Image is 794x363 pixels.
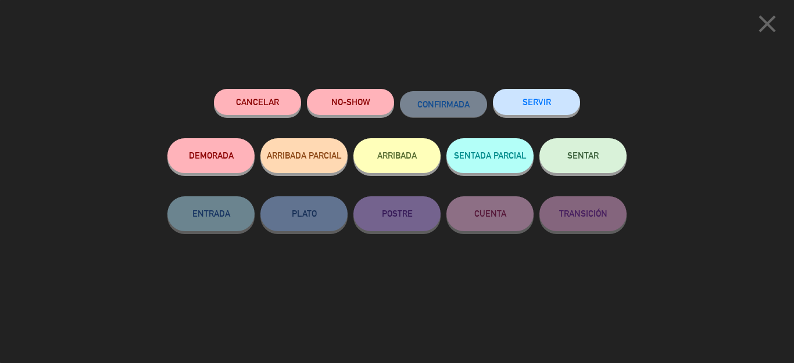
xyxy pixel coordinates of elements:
button: Cancelar [214,89,301,115]
span: SENTAR [567,150,599,160]
button: NO-SHOW [307,89,394,115]
button: DEMORADA [167,138,255,173]
span: ARRIBADA PARCIAL [267,150,342,160]
span: CONFIRMADA [417,99,470,109]
button: TRANSICIÓN [539,196,627,231]
button: CONFIRMADA [400,91,487,117]
button: SENTAR [539,138,627,173]
i: close [753,9,782,38]
button: close [749,9,785,43]
button: SENTADA PARCIAL [446,138,534,173]
button: ARRIBADA PARCIAL [260,138,348,173]
button: PLATO [260,196,348,231]
button: ARRIBADA [353,138,441,173]
button: SERVIR [493,89,580,115]
button: CUENTA [446,196,534,231]
button: ENTRADA [167,196,255,231]
button: POSTRE [353,196,441,231]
